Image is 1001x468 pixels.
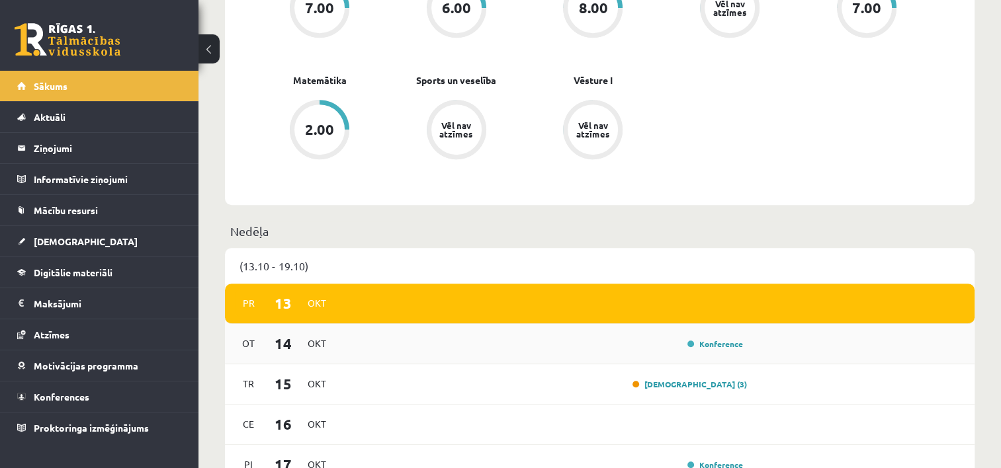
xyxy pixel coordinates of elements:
a: Vēl nav atzīmes [525,100,662,162]
span: Okt [303,293,331,313]
a: Digitālie materiāli [17,257,182,288]
span: Konferences [34,391,89,403]
a: Sākums [17,71,182,101]
div: 2.00 [305,122,334,137]
a: Vēsture I [574,73,613,87]
span: Mācību resursi [34,204,98,216]
a: Maksājumi [17,288,182,319]
a: Motivācijas programma [17,350,182,381]
a: 2.00 [251,100,388,162]
span: 14 [263,332,304,354]
span: Okt [303,414,331,434]
span: 16 [263,413,304,435]
p: Nedēļa [230,222,969,240]
span: Ot [235,333,263,354]
span: Pr [235,293,263,313]
span: Okt [303,373,331,394]
a: Rīgas 1. Tālmācības vidusskola [15,23,120,56]
a: Ziņojumi [17,133,182,163]
div: Vēl nav atzīmes [438,121,475,138]
a: Proktoringa izmēģinājums [17,412,182,443]
a: Konferences [17,381,182,412]
a: [DEMOGRAPHIC_DATA] [17,226,182,256]
span: Atzīmes [34,329,69,340]
legend: Maksājumi [34,288,182,319]
a: Vēl nav atzīmes [388,100,525,162]
a: Konference [687,338,743,349]
span: Proktoringa izmēģinājums [34,422,149,434]
span: Motivācijas programma [34,360,138,371]
legend: Ziņojumi [34,133,182,163]
div: Vēl nav atzīmes [574,121,611,138]
a: Sports un veselība [416,73,496,87]
span: Sākums [34,80,67,92]
span: Okt [303,333,331,354]
span: Aktuāli [34,111,65,123]
a: Matemātika [293,73,347,87]
span: Ce [235,414,263,434]
div: 6.00 [442,1,471,15]
div: (13.10 - 19.10) [225,248,975,284]
span: Digitālie materiāli [34,266,112,278]
div: 7.00 [305,1,334,15]
div: 7.00 [852,1,881,15]
a: Informatīvie ziņojumi [17,164,182,194]
a: Atzīmes [17,319,182,350]
span: 13 [263,292,304,314]
a: Aktuāli [17,102,182,132]
legend: Informatīvie ziņojumi [34,164,182,194]
span: Tr [235,373,263,394]
a: [DEMOGRAPHIC_DATA] (3) [632,379,747,389]
span: [DEMOGRAPHIC_DATA] [34,235,138,247]
div: 8.00 [578,1,607,15]
span: 15 [263,373,304,395]
a: Mācību resursi [17,195,182,225]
